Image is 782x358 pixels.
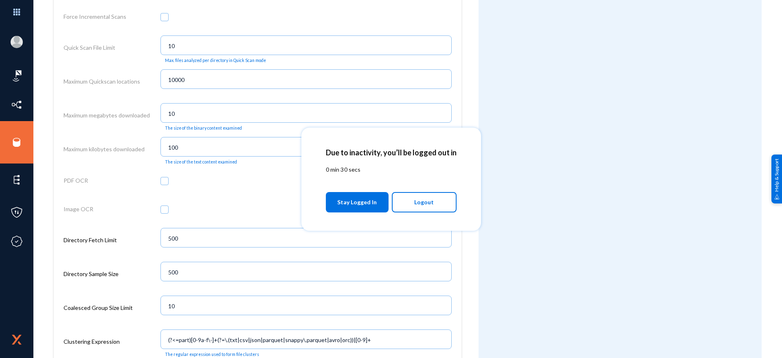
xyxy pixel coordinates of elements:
button: Stay Logged In [326,192,389,212]
span: Stay Logged In [337,195,377,210]
span: Logout [414,195,434,209]
h2: Due to inactivity, you’ll be logged out in [326,148,457,157]
button: Logout [392,192,457,212]
p: 0 min 30 secs [326,165,457,174]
